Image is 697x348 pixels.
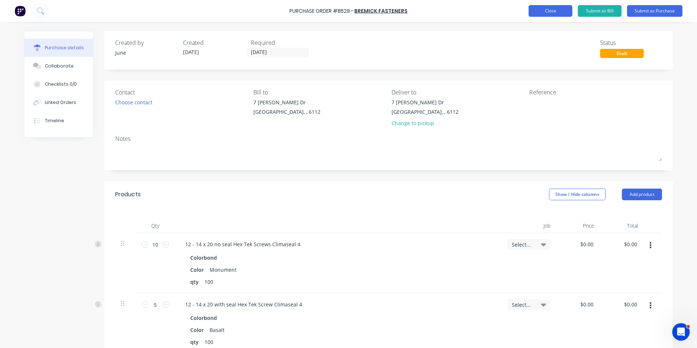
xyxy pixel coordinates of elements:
[622,189,662,200] button: Add product
[627,5,682,17] button: Submit as Purchase
[600,49,644,58] div: Draft
[24,57,93,75] button: Collaborate
[24,112,93,130] button: Timeline
[115,98,152,106] div: Choose contact
[600,219,644,233] div: Total
[202,337,216,347] div: 100
[179,239,306,250] div: 12 - 14 x 20 no seal Hex Tek Screws Climaseal 4
[24,93,93,112] button: Linked Orders
[45,63,74,69] div: Collaborate
[183,38,245,47] div: Created
[115,134,662,143] div: Notes
[529,88,662,97] div: Reference
[502,219,556,233] div: Job
[354,7,408,15] a: Bremick Fasteners
[115,190,141,199] div: Products
[672,323,690,341] iframe: Intercom live chat
[253,98,320,106] div: 7 [PERSON_NAME] Dr
[600,38,662,47] div: Status
[512,301,534,309] span: Select...
[392,98,459,106] div: 7 [PERSON_NAME] Dr
[392,119,459,127] div: Change to pickup
[45,117,64,124] div: Timeline
[207,264,240,275] div: Monument
[24,75,93,93] button: Checklists 0/0
[549,189,606,200] button: Show / Hide columns
[179,299,308,310] div: 12 - 14 x 20 with seal Hex Tek Screw Climaseal 4
[187,277,202,287] div: qty
[45,81,77,88] div: Checklists 0/0
[187,325,207,335] div: Color
[578,5,622,17] button: Submit as Bill
[512,241,534,248] span: Select...
[190,252,220,263] div: Colorbond
[115,38,177,47] div: Created by
[45,99,76,106] div: Linked Orders
[529,5,572,17] button: Close
[207,325,227,335] div: Basalt
[253,88,386,97] div: Bill to
[115,88,248,97] div: Contact
[15,5,26,16] img: Factory
[24,39,93,57] button: Purchase details
[45,45,84,51] div: Purchase details
[392,88,524,97] div: Deliver to
[137,219,174,233] div: Qty
[202,277,216,287] div: 100
[251,38,313,47] div: Required
[187,337,202,347] div: qty
[253,108,320,116] div: [GEOGRAPHIC_DATA], , 6112
[190,313,220,323] div: Colorbond
[556,219,600,233] div: Price
[187,264,207,275] div: Color
[392,108,459,116] div: [GEOGRAPHIC_DATA], , 6112
[115,49,177,57] div: June
[289,7,354,15] div: Purchase Order #8529 -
